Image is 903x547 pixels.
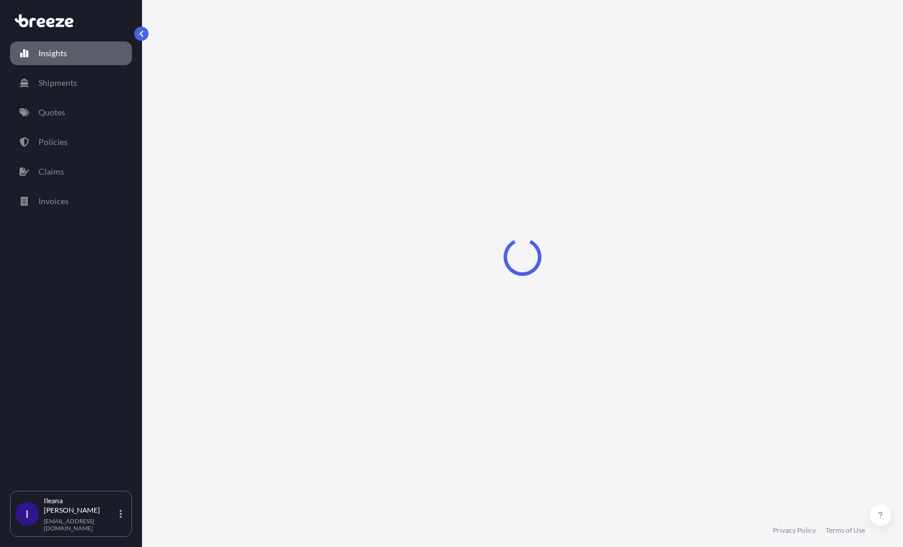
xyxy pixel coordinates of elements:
a: Policies [10,130,132,154]
a: Shipments [10,71,132,95]
p: Shipments [38,77,77,89]
p: Quotes [38,107,65,118]
p: Claims [38,166,64,178]
a: Invoices [10,189,132,213]
span: I [25,508,29,520]
p: Insights [38,47,67,59]
a: Insights [10,41,132,65]
a: Privacy Policy [773,526,816,535]
a: Quotes [10,101,132,124]
p: Ileana [PERSON_NAME] [44,496,117,515]
a: Claims [10,160,132,184]
p: Policies [38,136,67,148]
p: [EMAIL_ADDRESS][DOMAIN_NAME] [44,517,117,532]
p: Invoices [38,195,69,207]
a: Terms of Use [825,526,865,535]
